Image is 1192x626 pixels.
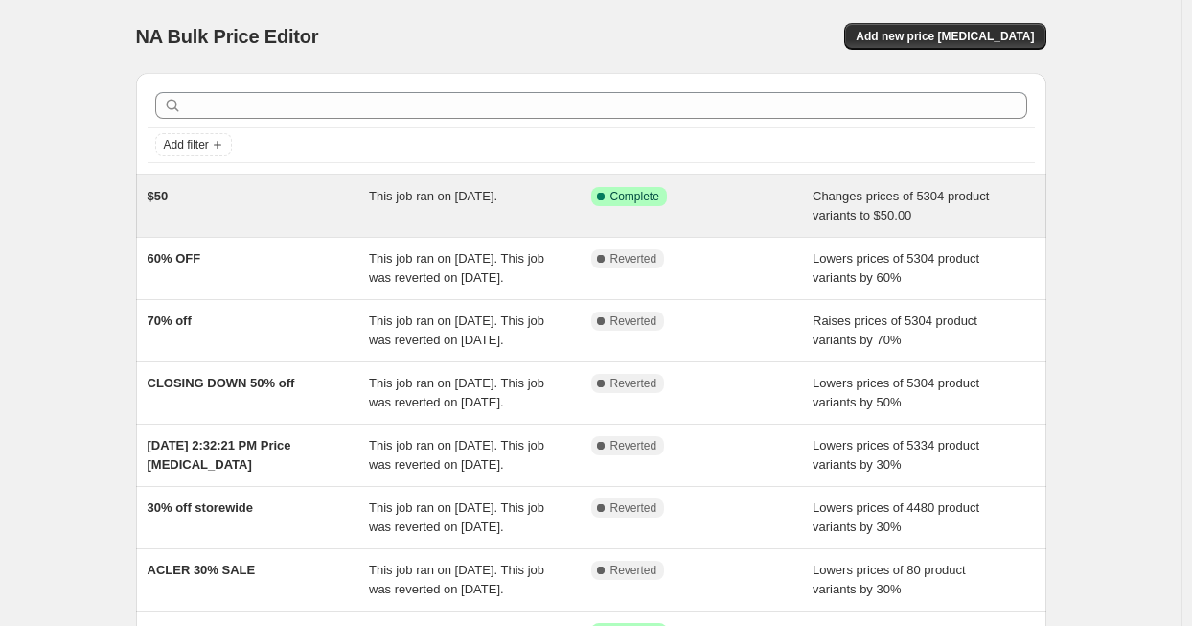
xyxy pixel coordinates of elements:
span: Reverted [610,438,657,453]
span: CLOSING DOWN 50% off [148,376,295,390]
span: Changes prices of 5304 product variants to $50.00 [813,189,989,222]
span: This job ran on [DATE]. This job was reverted on [DATE]. [369,376,544,409]
span: NA Bulk Price Editor [136,26,319,47]
span: 30% off storewide [148,500,254,515]
span: Reverted [610,251,657,267]
span: Reverted [610,500,657,516]
span: Complete [610,189,659,204]
span: $50 [148,189,169,203]
span: Lowers prices of 4480 product variants by 30% [813,500,979,534]
span: This job ran on [DATE]. This job was reverted on [DATE]. [369,438,544,472]
span: This job ran on [DATE]. This job was reverted on [DATE]. [369,251,544,285]
span: ACLER 30% SALE [148,563,256,577]
span: 60% OFF [148,251,201,266]
button: Add new price [MEDICAL_DATA] [844,23,1045,50]
button: Add filter [155,133,232,156]
span: Lowers prices of 80 product variants by 30% [813,563,966,596]
span: Lowers prices of 5304 product variants by 50% [813,376,979,409]
span: Lowers prices of 5304 product variants by 60% [813,251,979,285]
span: This job ran on [DATE]. This job was reverted on [DATE]. [369,313,544,347]
span: Add new price [MEDICAL_DATA] [856,29,1034,44]
span: This job ran on [DATE]. This job was reverted on [DATE]. [369,563,544,596]
span: This job ran on [DATE]. [369,189,497,203]
span: 70% off [148,313,192,328]
span: Lowers prices of 5334 product variants by 30% [813,438,979,472]
span: This job ran on [DATE]. This job was reverted on [DATE]. [369,500,544,534]
span: Reverted [610,563,657,578]
span: Raises prices of 5304 product variants by 70% [813,313,977,347]
span: Reverted [610,376,657,391]
span: Add filter [164,137,209,152]
span: [DATE] 2:32:21 PM Price [MEDICAL_DATA] [148,438,291,472]
span: Reverted [610,313,657,329]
